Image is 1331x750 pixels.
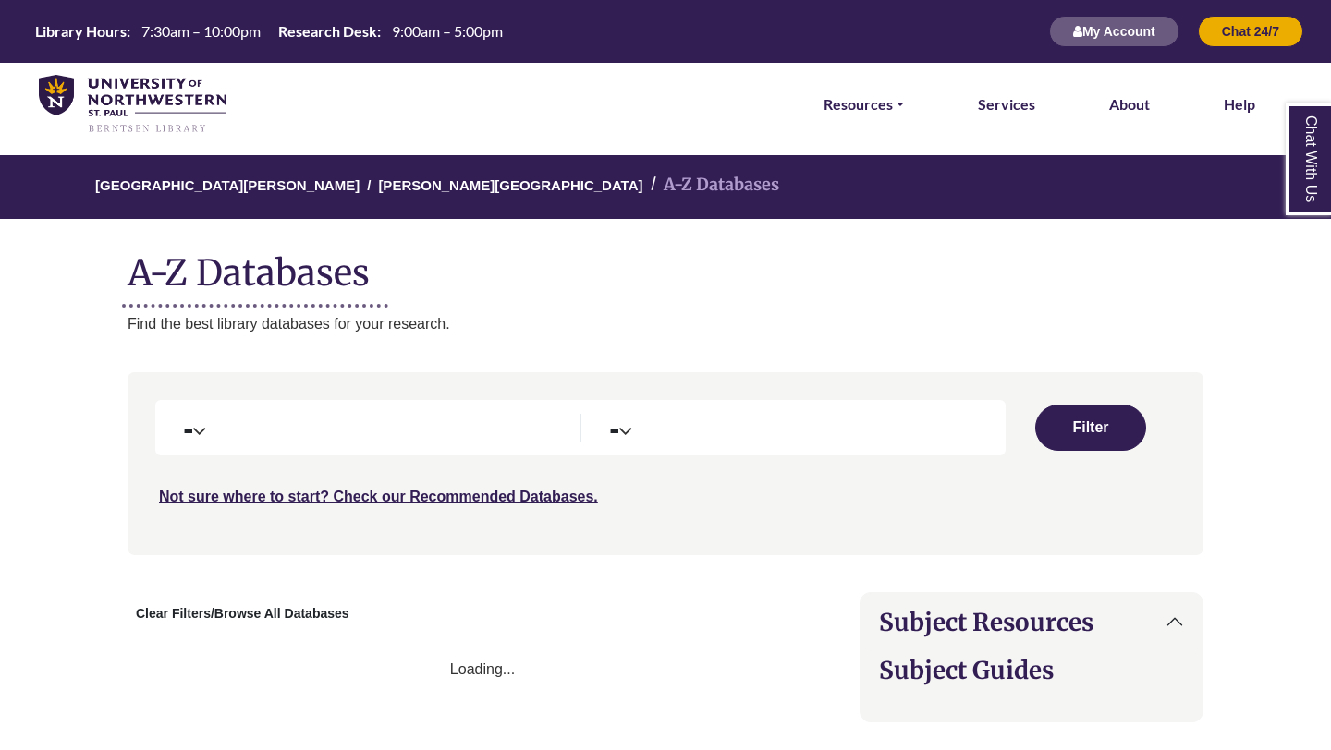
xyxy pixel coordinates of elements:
[378,175,642,193] a: [PERSON_NAME][GEOGRAPHIC_DATA]
[596,425,618,434] select: Database Types Filter
[1049,23,1179,39] a: My Account
[128,155,1203,219] nav: breadcrumb
[28,21,510,42] a: Hours Today
[128,312,1203,336] p: Find the best library databases for your research.
[1035,405,1146,451] button: Submit for Search Results
[643,172,779,199] li: A-Z Databases
[28,21,131,41] th: Library Hours:
[392,22,503,40] span: 9:00am – 5:00pm
[128,599,358,628] button: Clear Filters/Browse All Databases
[978,92,1035,116] a: Services
[39,75,226,135] img: library_home
[28,21,510,39] table: Hours Today
[861,593,1203,651] button: Subject Resources
[1109,92,1150,116] a: About
[271,21,382,41] th: Research Desk:
[128,372,1203,554] nav: Search filters
[170,425,192,434] select: Database Subject Filter
[824,92,904,116] a: Resources
[1198,16,1303,47] button: Chat 24/7
[1224,92,1255,116] a: Help
[141,22,261,40] span: 7:30am – 10:00pm
[1049,16,1179,47] button: My Account
[95,175,360,193] a: [GEOGRAPHIC_DATA][PERSON_NAME]
[159,489,598,504] a: Not sure where to start? Check our Recommended Databases.
[879,656,1184,684] h2: Subject Guides
[128,237,1203,294] h1: A-Z Databases
[1198,23,1303,39] a: Chat 24/7
[128,658,837,682] div: Loading...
